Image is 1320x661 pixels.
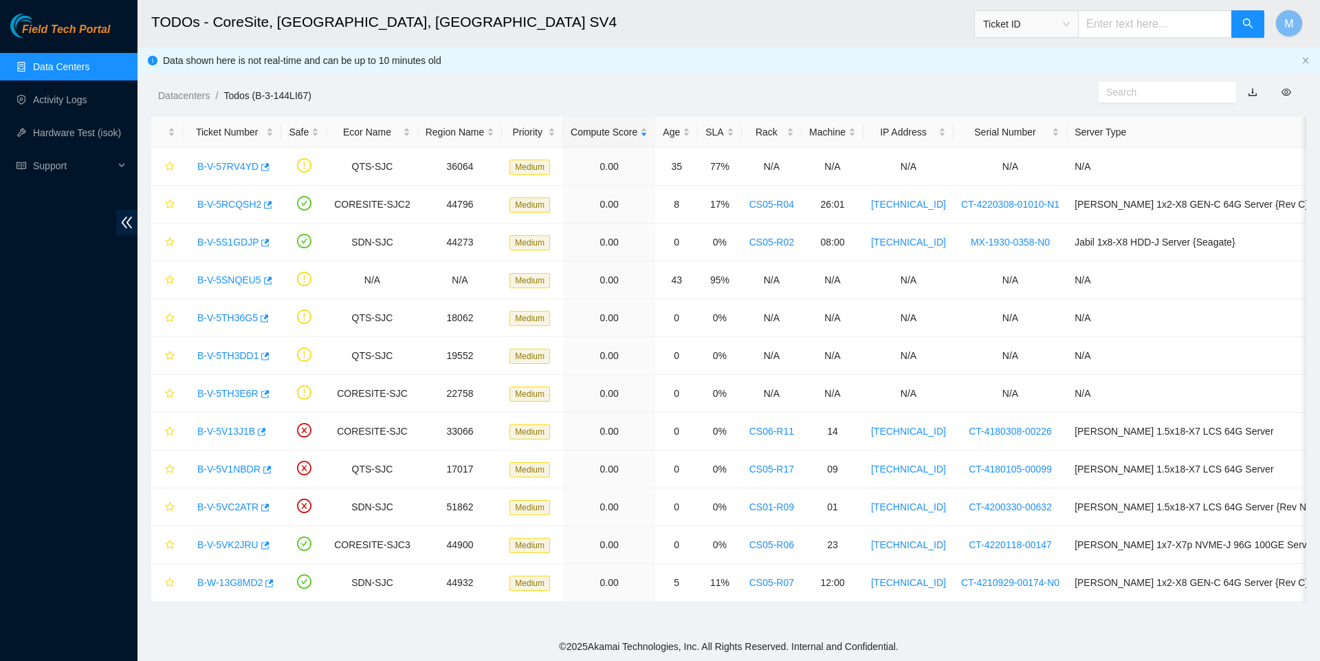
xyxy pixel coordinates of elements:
[297,310,311,324] span: exclamation-circle
[509,197,550,213] span: Medium
[871,199,946,210] a: [TECHNICAL_ID]
[159,420,175,442] button: star
[742,148,802,186] td: N/A
[563,375,655,413] td: 0.00
[563,337,655,375] td: 0.00
[137,632,1320,661] footer: © 2025 Akamai Technologies, Inc. All Rights Reserved. Internal and Confidential.
[509,500,550,515] span: Medium
[197,312,258,323] a: B-V-5TH36G5
[871,539,946,550] a: [TECHNICAL_ID]
[509,538,550,553] span: Medium
[159,155,175,177] button: star
[1242,18,1253,31] span: search
[563,148,655,186] td: 0.00
[1301,56,1310,65] button: close
[871,501,946,512] a: [TECHNICAL_ID]
[742,261,802,299] td: N/A
[749,539,794,550] a: CS05-R06
[698,526,741,564] td: 0%
[961,199,1059,210] a: CT-4220308-01010-N1
[418,488,503,526] td: 51862
[802,526,863,564] td: 23
[159,534,175,556] button: star
[969,539,1052,550] a: CT-4220118-00147
[297,423,311,437] span: close-circle
[297,158,311,173] span: exclamation-circle
[655,261,698,299] td: 43
[418,413,503,451] td: 33066
[655,186,698,224] td: 8
[655,451,698,488] td: 0
[165,199,175,210] span: star
[159,496,175,518] button: star
[165,502,175,513] span: star
[863,261,954,299] td: N/A
[1248,87,1257,98] a: download
[742,375,802,413] td: N/A
[297,461,311,475] span: close-circle
[215,90,218,101] span: /
[418,451,503,488] td: 17017
[159,572,175,594] button: star
[165,237,175,248] span: star
[871,426,946,437] a: [TECHNICAL_ID]
[563,488,655,526] td: 0.00
[749,464,794,475] a: CS05-R17
[1078,10,1232,38] input: Enter text here...
[802,375,863,413] td: N/A
[509,424,550,440] span: Medium
[159,382,175,404] button: star
[509,462,550,477] span: Medium
[1275,10,1303,37] button: M
[33,94,87,105] a: Activity Logs
[509,160,550,175] span: Medium
[802,413,863,451] td: 14
[197,274,261,285] a: B-V-5SNQEU5
[33,152,114,180] span: Support
[749,426,794,437] a: CS06-R11
[297,574,311,589] span: check-circle
[698,148,741,186] td: 77%
[33,127,121,138] a: Hardware Test (isok)
[802,261,863,299] td: N/A
[863,148,954,186] td: N/A
[327,451,417,488] td: QTS-SJC
[1237,81,1268,103] button: download
[563,526,655,564] td: 0.00
[655,488,698,526] td: 0
[563,299,655,337] td: 0.00
[165,313,175,324] span: star
[655,224,698,261] td: 0
[418,186,503,224] td: 44796
[327,526,417,564] td: CORESITE-SJC3
[327,224,417,261] td: SDN-SJC
[863,375,954,413] td: N/A
[802,451,863,488] td: 09
[297,196,311,210] span: check-circle
[563,451,655,488] td: 0.00
[327,413,417,451] td: CORESITE-SJC
[509,387,550,402] span: Medium
[418,337,503,375] td: 19552
[327,299,417,337] td: QTS-SJC
[418,224,503,261] td: 44273
[655,564,698,602] td: 5
[742,299,802,337] td: N/A
[698,488,741,526] td: 0%
[563,224,655,261] td: 0.00
[159,269,175,291] button: star
[10,14,69,38] img: Akamai Technologies
[159,458,175,480] button: star
[871,237,946,248] a: [TECHNICAL_ID]
[116,210,137,235] span: double-left
[698,299,741,337] td: 0%
[22,23,110,36] span: Field Tech Portal
[418,148,503,186] td: 36064
[802,564,863,602] td: 12:00
[297,499,311,513] span: close-circle
[871,577,946,588] a: [TECHNICAL_ID]
[159,345,175,367] button: star
[742,337,802,375] td: N/A
[698,224,741,261] td: 0%
[802,186,863,224] td: 26:01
